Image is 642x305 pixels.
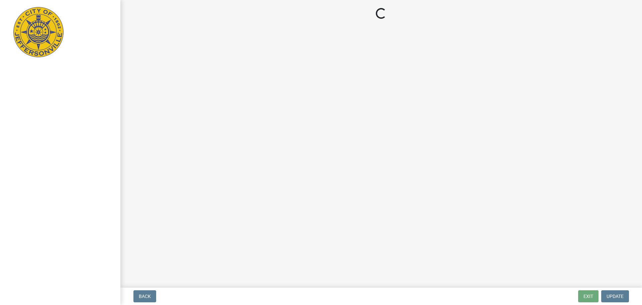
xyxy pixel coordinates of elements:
[607,294,624,299] span: Update
[601,290,629,302] button: Update
[578,290,599,302] button: Exit
[133,290,156,302] button: Back
[13,7,64,57] img: City of Jeffersonville, Indiana
[139,294,151,299] span: Back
